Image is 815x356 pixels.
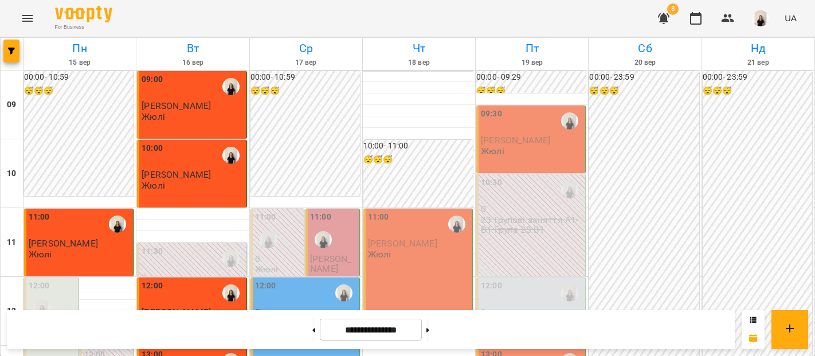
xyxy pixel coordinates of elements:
span: [PERSON_NAME] [368,238,437,249]
img: Жюлі [448,216,465,233]
h6: 00:00 - 10:59 [24,71,134,84]
h6: Сб [590,40,699,57]
img: Жюлі [222,78,240,95]
h6: 17 вер [252,57,361,68]
img: Жюлі [109,216,126,233]
h6: 10:00 - 11:00 [363,140,473,152]
p: 0 [481,204,583,214]
h6: Нд [704,40,813,57]
img: Жюлі [222,284,240,302]
span: 8 [667,3,679,15]
img: Жюлі [33,300,50,317]
label: 11:00 [29,211,50,224]
h6: 00:00 - 23:59 [703,71,812,84]
label: 10:00 [142,142,163,155]
span: [PERSON_NAME] [310,253,351,274]
h6: 😴😴😴 [250,85,360,97]
img: Жюлі [561,181,578,198]
span: [PERSON_NAME] [29,238,98,249]
h6: 😴😴😴 [24,85,134,97]
label: 11:00 [310,211,331,224]
p: Жюлі [481,146,504,156]
p: 0 [142,273,244,283]
button: Menu [14,5,41,32]
h6: 11 [7,236,16,249]
h6: 19 вер [477,57,586,68]
img: Жюлі [222,147,240,164]
p: індивідуальне заняття 50 хв [310,274,357,304]
label: 09:00 [142,73,163,86]
img: Жюлі [335,284,352,302]
h6: Пн [25,40,134,57]
h6: 00:00 - 23:59 [589,71,699,84]
p: Жюлі [142,112,165,122]
h6: Чт [365,40,473,57]
p: Жюлі [142,181,165,190]
h6: 😴😴😴 [363,154,473,166]
h6: Пт [477,40,586,57]
p: Жюлі [255,264,279,274]
label: 12:00 [29,280,50,292]
img: Жюлі [315,231,332,248]
img: Voopty Logo [55,6,112,22]
h6: 18 вер [365,57,473,68]
label: 11:30 [142,245,163,258]
h6: 21 вер [704,57,813,68]
h6: 16 вер [138,57,247,68]
span: [PERSON_NAME] [142,169,211,180]
label: 11:00 [255,211,276,224]
h6: 00:00 - 10:59 [250,71,360,84]
img: a3bfcddf6556b8c8331b99a2d66cc7fb.png [753,10,769,26]
p: 23 Групові заняття А1-В1 Група 23 B1 [481,215,583,235]
img: Жюлі [561,112,578,130]
p: Жюлі [29,249,52,259]
p: 0 [255,254,302,264]
button: UA [780,7,801,29]
img: Жюлі [222,250,240,267]
label: 12:00 [481,280,502,292]
h6: Ср [252,40,361,57]
span: For Business [55,24,112,31]
label: 12:00 [255,280,276,292]
label: 10:30 [481,177,502,189]
h6: 15 вер [25,57,134,68]
label: 12:00 [142,280,163,292]
label: 09:30 [481,108,502,120]
span: [PERSON_NAME] [481,135,550,146]
span: [PERSON_NAME] [142,100,211,111]
h6: Вт [138,40,247,57]
img: Жюлі [260,231,277,248]
h6: 😴😴😴 [589,85,699,97]
h6: 09 [7,99,16,111]
h6: 😴😴😴 [703,85,812,97]
label: 11:00 [368,211,389,224]
h6: 10 [7,167,16,180]
img: Жюлі [561,284,578,302]
h6: 😴😴😴 [476,85,586,97]
span: UA [785,12,797,24]
h6: 00:00 - 09:29 [476,71,586,84]
p: Жюлі [368,249,391,259]
h6: 20 вер [590,57,699,68]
